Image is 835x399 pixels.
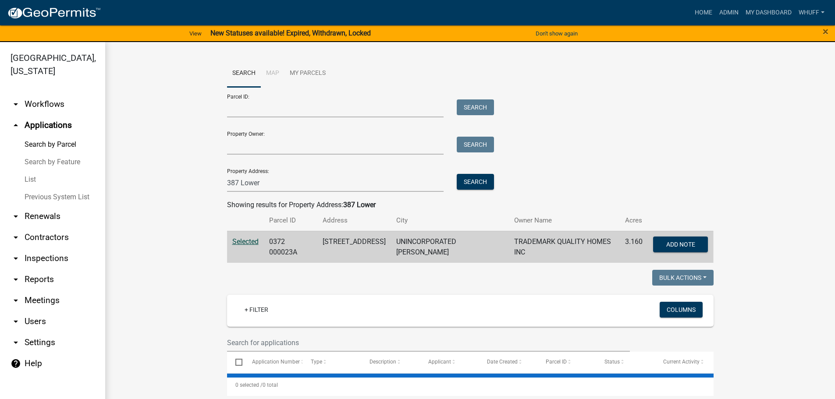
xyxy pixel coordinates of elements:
i: arrow_drop_down [11,295,21,306]
i: arrow_drop_down [11,253,21,264]
span: Add Note [666,240,695,247]
button: Don't show again [532,26,581,41]
a: Search [227,60,261,88]
a: My Dashboard [742,4,795,21]
datatable-header-cell: Applicant [420,352,479,373]
a: Home [691,4,716,21]
datatable-header-cell: Date Created [479,352,537,373]
strong: New Statuses available! Expired, Withdrawn, Locked [210,29,371,37]
datatable-header-cell: Description [361,352,420,373]
i: arrow_drop_down [11,211,21,222]
td: 3.160 [620,231,648,263]
span: Application Number [252,359,300,365]
th: Acres [620,210,648,231]
i: arrow_drop_up [11,120,21,131]
button: Search [457,137,494,152]
input: Search for applications [227,334,630,352]
button: Bulk Actions [652,270,714,286]
th: City [391,210,509,231]
span: 0 selected / [235,382,263,388]
a: whuff [795,4,828,21]
td: UNINCORPORATED [PERSON_NAME] [391,231,509,263]
th: Address [317,210,391,231]
button: Search [457,174,494,190]
datatable-header-cell: Type [302,352,361,373]
span: Description [370,359,396,365]
span: Status [604,359,620,365]
td: 0372 000023A [264,231,318,263]
button: Close [823,26,828,37]
i: arrow_drop_down [11,274,21,285]
span: Current Activity [663,359,700,365]
a: + Filter [238,302,275,318]
i: arrow_drop_down [11,316,21,327]
i: arrow_drop_down [11,337,21,348]
strong: 387 Lower [343,201,376,209]
span: Type [311,359,322,365]
datatable-header-cell: Status [596,352,655,373]
datatable-header-cell: Select [227,352,244,373]
i: arrow_drop_down [11,99,21,109]
th: Parcel ID [264,210,318,231]
span: × [823,25,828,38]
span: Parcel ID [546,359,567,365]
a: View [186,26,205,41]
datatable-header-cell: Application Number [244,352,302,373]
a: Selected [232,237,259,246]
i: help [11,358,21,369]
td: [STREET_ADDRESS] [317,231,391,263]
datatable-header-cell: Current Activity [655,352,714,373]
td: TRADEMARK QUALITY HOMES INC [509,231,620,263]
th: Owner Name [509,210,620,231]
datatable-header-cell: Parcel ID [537,352,596,373]
span: Date Created [487,359,518,365]
span: Applicant [428,359,451,365]
a: Admin [716,4,742,21]
i: arrow_drop_down [11,232,21,243]
div: Showing results for Property Address: [227,200,714,210]
button: Search [457,99,494,115]
a: My Parcels [284,60,331,88]
button: Add Note [653,237,708,252]
button: Columns [660,302,703,318]
div: 0 total [227,374,714,396]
